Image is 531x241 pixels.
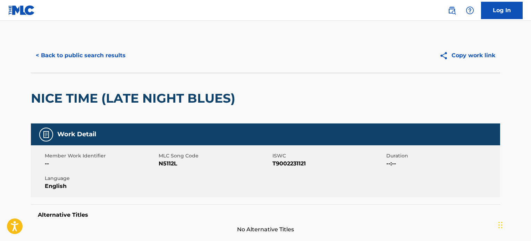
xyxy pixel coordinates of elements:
img: help [466,6,474,15]
iframe: Chat Widget [496,208,531,241]
h2: NICE TIME (LATE NIGHT BLUES) [31,91,239,106]
img: Copy work link [439,51,452,60]
span: --:-- [386,160,498,168]
h5: Work Detail [57,130,96,138]
span: ISWC [272,152,385,160]
button: Copy work link [435,47,500,64]
span: Member Work Identifier [45,152,157,160]
div: Help [463,3,477,17]
img: Work Detail [42,130,50,139]
span: English [45,182,157,190]
span: MLC Song Code [159,152,271,160]
button: < Back to public search results [31,47,130,64]
span: Language [45,175,157,182]
img: MLC Logo [8,5,35,15]
span: No Alternative Titles [31,225,500,234]
a: Public Search [445,3,459,17]
span: N5112L [159,160,271,168]
div: Drag [498,215,503,235]
a: Log In [481,2,523,19]
span: Duration [386,152,498,160]
span: -- [45,160,157,168]
h5: Alternative Titles [38,212,493,218]
img: search [448,6,456,15]
span: T9002231121 [272,160,385,168]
